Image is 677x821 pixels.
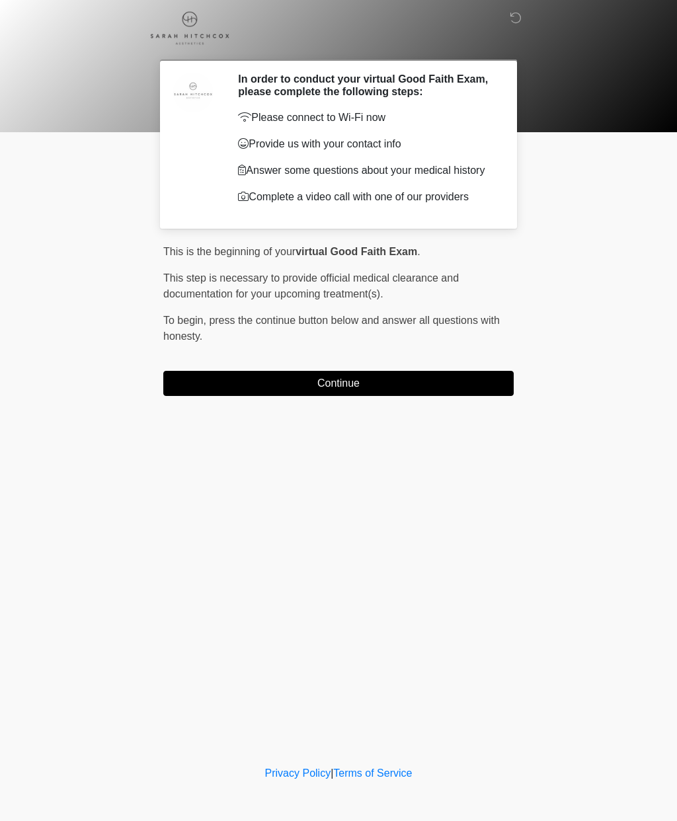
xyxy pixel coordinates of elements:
span: . [417,246,420,257]
img: Sarah Hitchcox Aesthetics Logo [150,10,229,45]
p: Provide us with your contact info [238,136,494,152]
span: press the continue button below and answer all questions with honesty. [163,315,500,342]
p: Please connect to Wi-Fi now [238,110,494,126]
span: This is the beginning of your [163,246,296,257]
span: To begin, [163,315,209,326]
a: Terms of Service [333,767,412,779]
strong: virtual Good Faith Exam [296,246,417,257]
img: Agent Avatar [173,73,213,112]
a: | [331,767,333,779]
p: Complete a video call with one of our providers [238,189,494,205]
button: Continue [163,371,514,396]
p: Answer some questions about your medical history [238,163,494,178]
a: Privacy Policy [265,767,331,779]
span: This step is necessary to provide official medical clearance and documentation for your upcoming ... [163,272,459,299]
h2: In order to conduct your virtual Good Faith Exam, please complete the following steps: [238,73,494,98]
